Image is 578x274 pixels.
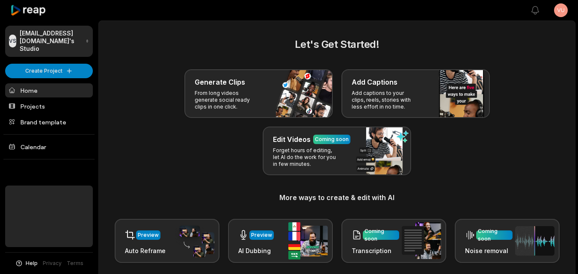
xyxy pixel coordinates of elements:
[515,226,554,256] img: noise_removal.png
[138,231,159,239] div: Preview
[465,246,513,255] h3: Noise removal
[352,90,418,110] p: Add captions to your clips, reels, stories with less effort in no time.
[5,115,93,129] a: Brand template
[195,77,245,87] h3: Generate Clips
[5,140,93,154] a: Calendar
[109,192,565,203] h3: More ways to create & edit with AI
[109,37,565,52] h2: Let's Get Started!
[125,246,166,255] h3: Auto Reframe
[251,231,272,239] div: Preview
[5,99,93,113] a: Projects
[352,246,399,255] h3: Transcription
[20,29,82,53] p: [EMAIL_ADDRESS][DOMAIN_NAME]'s Studio
[67,259,83,267] a: Terms
[273,147,339,168] p: Forget hours of editing, let AI do the work for you in few minutes.
[238,246,274,255] h3: AI Dubbing
[288,222,328,259] img: ai_dubbing.png
[9,35,16,47] div: VS
[365,227,397,243] div: Coming soon
[15,259,38,267] button: Help
[195,90,261,110] p: From long videos generate social ready clips in one click.
[26,259,38,267] span: Help
[402,222,441,259] img: transcription.png
[5,64,93,78] button: Create Project
[5,83,93,97] a: Home
[315,136,349,143] div: Coming soon
[352,77,397,87] h3: Add Captions
[478,227,511,243] div: Coming soon
[273,134,311,144] h3: Edit Videos
[43,259,62,267] a: Privacy
[175,224,214,258] img: auto_reframe.png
